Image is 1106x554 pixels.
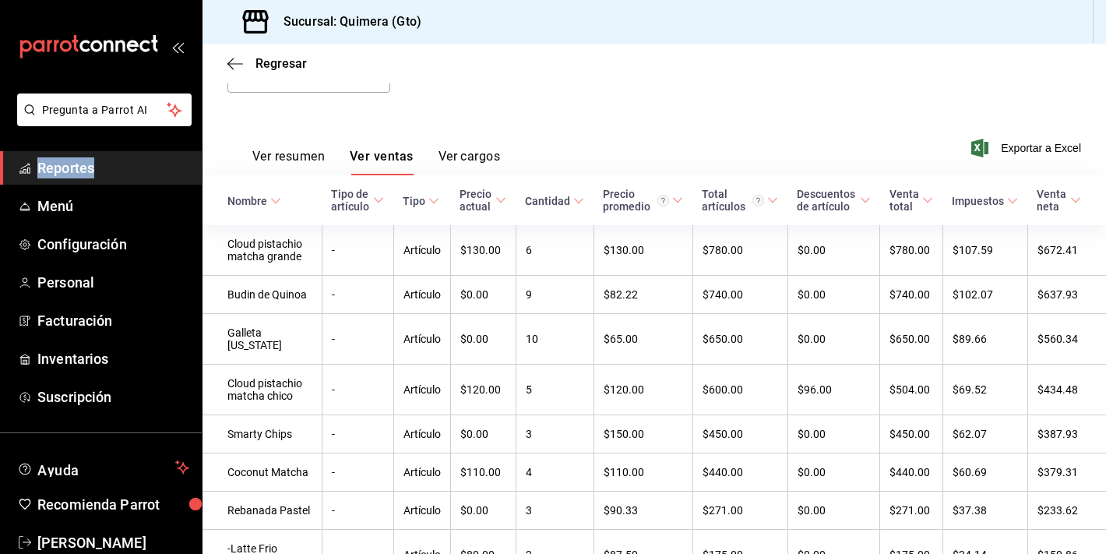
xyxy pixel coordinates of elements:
td: $650.00 [692,314,787,365]
td: - [322,365,393,415]
span: [PERSON_NAME] [37,532,189,553]
td: Artículo [393,276,450,314]
td: $637.93 [1027,276,1106,314]
span: Tipo [403,195,439,207]
td: $130.00 [450,225,516,276]
td: - [322,453,393,492]
td: Rebanada Pastel [203,492,322,530]
td: $60.69 [942,453,1027,492]
div: Venta neta [1037,188,1067,213]
td: $89.66 [942,314,1027,365]
span: Recomienda Parrot [37,494,189,515]
div: Descuentos de artículo [797,188,857,213]
td: $0.00 [787,314,880,365]
td: Cloud pistachio matcha grande [203,225,322,276]
td: Galleta [US_STATE] [203,314,322,365]
td: Budin de Quinoa [203,276,322,314]
button: open_drawer_menu [171,41,184,53]
span: Menú [37,196,189,217]
td: $0.00 [450,314,516,365]
span: Descuentos de artículo [797,188,871,213]
div: Tipo [403,195,425,207]
div: Tipo de artículo [331,188,370,213]
span: Venta neta [1037,188,1081,213]
div: Precio promedio [603,188,669,213]
td: - [322,225,393,276]
span: Precio actual [460,188,506,213]
td: $0.00 [450,276,516,314]
td: - [322,415,393,453]
td: Artículo [393,225,450,276]
span: Total artículos [702,188,778,213]
td: $62.07 [942,415,1027,453]
td: 6 [516,225,594,276]
td: 4 [516,453,594,492]
td: $69.52 [942,365,1027,415]
td: - [322,276,393,314]
td: - [322,314,393,365]
button: Regresar [227,56,307,71]
td: $600.00 [692,365,787,415]
td: $450.00 [880,415,943,453]
td: $0.00 [787,492,880,530]
span: Inventarios [37,348,189,369]
td: Smarty Chips [203,415,322,453]
td: $120.00 [594,365,692,415]
td: $107.59 [942,225,1027,276]
td: $0.00 [787,453,880,492]
td: $120.00 [450,365,516,415]
span: Suscripción [37,386,189,408]
span: Pregunta a Parrot AI [42,102,167,118]
td: $90.33 [594,492,692,530]
td: - [322,492,393,530]
span: Tipo de artículo [331,188,384,213]
td: $740.00 [880,276,943,314]
td: Cloud pistachio matcha chico [203,365,322,415]
td: $82.22 [594,276,692,314]
span: Exportar a Excel [974,139,1081,157]
td: $271.00 [880,492,943,530]
div: Nombre [227,195,267,207]
svg: Precio promedio = Total artículos / cantidad [657,195,669,206]
span: Cantidad [525,195,584,207]
td: Artículo [393,365,450,415]
svg: El total artículos considera cambios de precios en los artículos así como costos adicionales por ... [752,195,764,206]
div: Cantidad [525,195,570,207]
td: Artículo [393,314,450,365]
td: $110.00 [450,453,516,492]
td: $65.00 [594,314,692,365]
span: Regresar [255,56,307,71]
td: 3 [516,492,594,530]
div: Precio actual [460,188,492,213]
div: navigation tabs [252,149,500,175]
button: Ver resumen [252,149,325,175]
span: Personal [37,272,189,293]
td: $233.62 [1027,492,1106,530]
td: $387.93 [1027,415,1106,453]
span: Impuestos [952,195,1018,207]
td: $560.34 [1027,314,1106,365]
td: Artículo [393,492,450,530]
td: $0.00 [450,415,516,453]
span: Ayuda [37,458,169,477]
button: Ver cargos [439,149,501,175]
span: Venta total [889,188,934,213]
td: $450.00 [692,415,787,453]
div: Total artículos [702,188,764,213]
td: 5 [516,365,594,415]
td: $440.00 [880,453,943,492]
td: Coconut Matcha [203,453,322,492]
td: Artículo [393,453,450,492]
td: Artículo [393,415,450,453]
td: $434.48 [1027,365,1106,415]
td: $0.00 [450,492,516,530]
button: Ver ventas [350,149,414,175]
td: $379.31 [1027,453,1106,492]
td: $130.00 [594,225,692,276]
td: $150.00 [594,415,692,453]
span: Nombre [227,195,281,207]
td: $271.00 [692,492,787,530]
span: Reportes [37,157,189,178]
td: 3 [516,415,594,453]
td: $102.07 [942,276,1027,314]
